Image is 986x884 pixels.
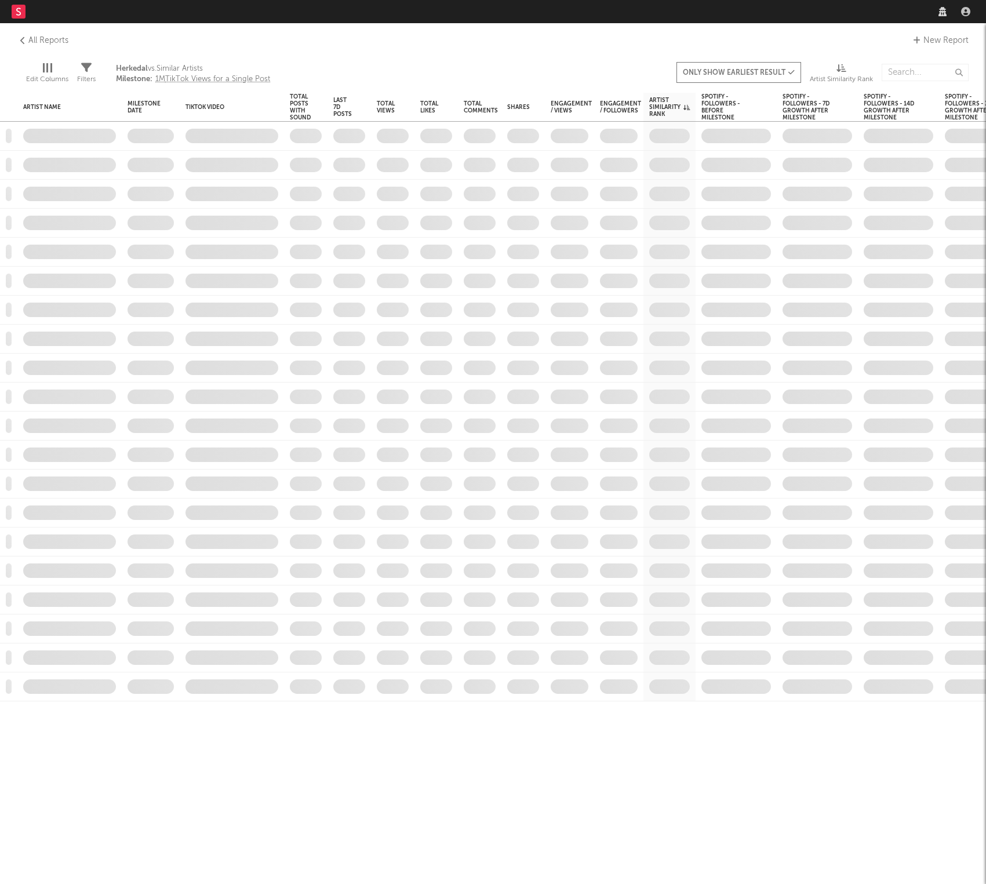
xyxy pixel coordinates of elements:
[882,64,969,81] input: Search...
[26,52,68,97] div: Edit Columns
[77,72,96,86] div: Filters
[783,93,835,121] div: Spotify - Followers - 7D Growth after Milestone
[185,104,261,111] div: TikTok Video
[810,72,873,86] div: Artist Similarity Rank
[377,100,395,114] div: Total Views
[17,34,68,48] a: All Reports
[600,100,641,114] div: Engagement / Followers
[23,104,99,111] div: Artist Name
[128,100,161,114] div: Milestone Date
[116,75,152,83] b: Milestone:
[420,100,438,114] div: Total Likes
[464,100,498,114] div: Total Comments
[290,93,311,121] div: Total Posts with Sound
[116,65,148,72] b: Herkedal
[701,93,754,121] div: Spotify - Followers - before Milestone
[77,52,96,97] div: Filters
[810,52,873,97] div: Artist Similarity Rank
[649,97,690,118] div: Artist Similarity Rank
[116,64,270,74] span: vs. Similar Artists
[26,72,68,86] div: Edit Columns
[864,93,916,121] div: Spotify - Followers - 14D Growth after Milestone
[507,104,530,111] div: Shares
[910,34,969,48] a: New Report
[551,100,592,114] div: Engagement / Views
[676,62,801,83] button: Only show earliest result
[333,97,352,118] div: Last 7D Posts
[155,75,270,83] span: 1M TikTok Views for a Single Post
